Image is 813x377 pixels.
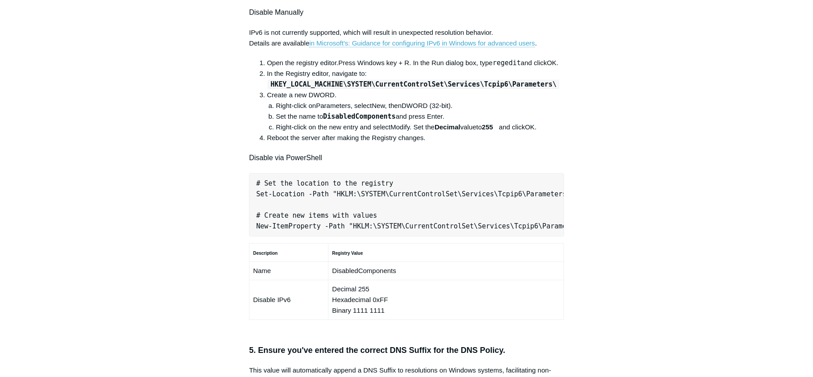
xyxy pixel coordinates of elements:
span: Open the registry editor. [267,59,338,66]
a: in Microsoft's: Guidance for configuring IPv6 in Windows for advanced users [309,39,535,47]
span: Parameters [316,102,351,109]
span: Right-click on the new entry and select . Set the to and click . [276,123,536,131]
kbd: DisabledComponents [323,112,396,120]
code: HKEY_LOCAL_MACHINE\SYSTEM\CurrentControlSet\Services\Tcpip6\Parameters\ [268,80,559,89]
span: Reboot the server after making the Registry changes. [267,134,425,141]
h4: Disable Manually [249,7,564,18]
span: OK [547,59,556,66]
kbd: regedit [493,59,521,67]
strong: Decimal [435,123,460,131]
span: Right-click on , select , then . [276,102,452,109]
span: In the Registry editor, navigate to: [267,70,560,88]
td: Decimal 255 Hexadecimal 0xFF Binary 1111 1111 [328,280,564,320]
strong: Description [253,251,278,256]
pre: # Set the location to the registry Set-Location -Path "HKLM:\SYSTEM\CurrentControlSet\Services\Tc... [249,173,564,236]
span: DWORD (32-bit) [402,102,451,109]
span: Set the name to and press Enter. [276,112,444,120]
h4: Disable via PowerShell [249,152,564,164]
span: Create a new DWORD. [267,91,336,99]
span: value [460,123,476,131]
span: OK [525,123,535,131]
p: IPv6 is not currently supported, which will result in unexpected resolution behavior. Details are... [249,27,564,49]
li: Press Windows key + R. In the Run dialog box, type and click . [267,58,564,68]
td: DisabledComponents [328,262,564,280]
h3: 5. Ensure you've entered the correct DNS Suffix for the DNS Policy. [249,344,564,357]
span: New [372,102,385,109]
td: Name [249,262,328,280]
strong: 255 [482,123,493,131]
td: Disable IPv6 [249,280,328,320]
span: Modify [390,123,410,131]
strong: Registry Value [332,251,363,256]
